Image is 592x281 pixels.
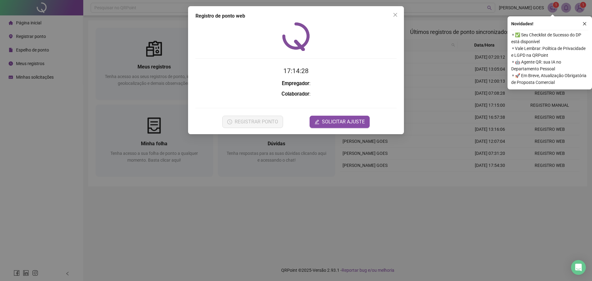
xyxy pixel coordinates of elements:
h3: : [195,80,397,88]
button: editSOLICITAR AJUSTE [310,116,370,128]
time: 17:14:28 [283,67,309,75]
span: SOLICITAR AJUSTE [322,118,365,126]
span: ⚬ Vale Lembrar: Política de Privacidade e LGPD na QRPoint [511,45,588,59]
span: close [582,22,587,26]
img: QRPoint [282,22,310,51]
span: edit [314,119,319,124]
span: ⚬ 🚀 Em Breve, Atualização Obrigatória de Proposta Comercial [511,72,588,86]
strong: Colaborador [282,91,309,97]
button: Close [390,10,400,20]
h3: : [195,90,397,98]
span: ⚬ 🤖 Agente QR: sua IA no Departamento Pessoal [511,59,588,72]
span: ⚬ ✅ Seu Checklist de Sucesso do DP está disponível [511,31,588,45]
span: Novidades ! [511,20,533,27]
div: Registro de ponto web [195,12,397,20]
strong: Empregador [282,81,309,86]
div: Open Intercom Messenger [571,260,586,275]
span: close [393,12,398,17]
button: REGISTRAR PONTO [222,116,283,128]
